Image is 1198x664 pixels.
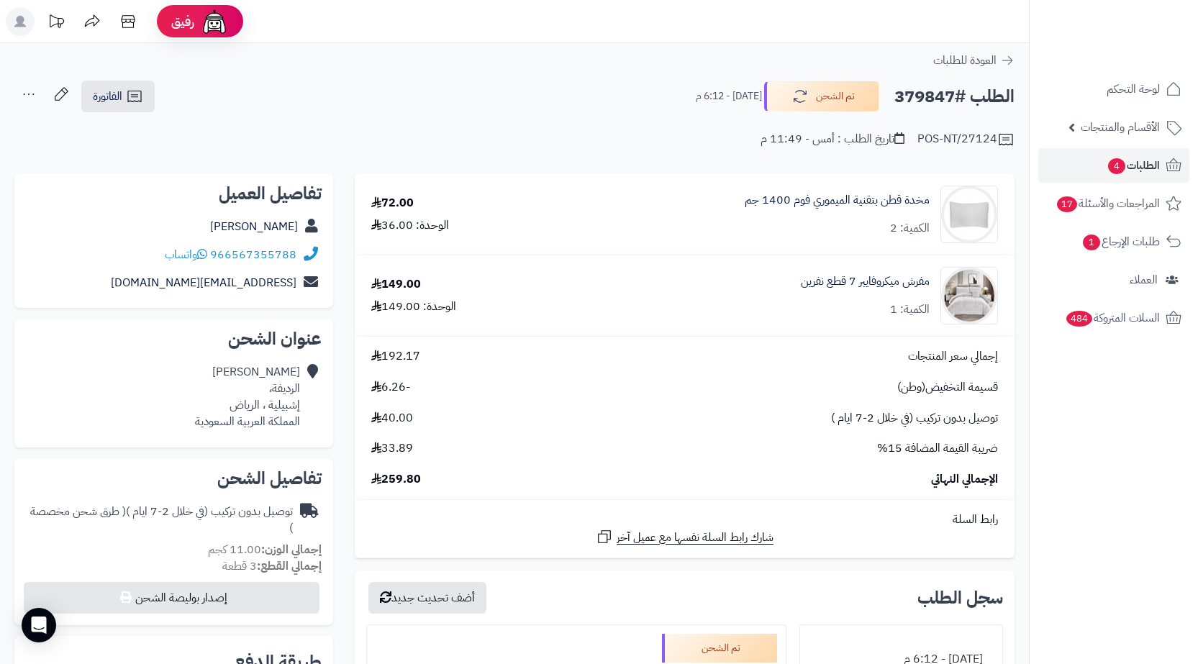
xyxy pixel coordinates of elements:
[81,81,155,112] a: الفاتورة
[171,13,194,30] span: رفيق
[1038,72,1189,106] a: لوحة التحكم
[371,440,413,457] span: 33.89
[93,88,122,105] span: الفاتورة
[931,471,998,488] span: الإجمالي النهائي
[1038,263,1189,297] a: العملاء
[1038,186,1189,221] a: المراجعات والأسئلة17
[24,582,319,614] button: إصدار بوليصة الشحن
[890,301,930,318] div: الكمية: 1
[208,541,322,558] small: 11.00 كجم
[1107,79,1160,99] span: لوحة التحكم
[617,529,773,546] span: شارك رابط السلة نفسها مع عميل آخر
[696,89,762,104] small: [DATE] - 6:12 م
[1107,155,1160,176] span: الطلبات
[662,634,777,663] div: تم الشحن
[1056,194,1160,214] span: المراجعات والأسئلة
[1038,148,1189,183] a: الطلبات4
[596,528,773,546] a: شارك رابط السلة نفسها مع عميل آخر
[1107,158,1125,174] span: 4
[941,267,997,324] img: 1751436894-1-90x90.jpg
[1038,301,1189,335] a: السلات المتروكة484
[1065,308,1160,328] span: السلات المتروكة
[222,558,322,575] small: 3 قطعة
[801,273,930,290] a: مفرش ميكروفايبر 7 قطع نفرين
[22,608,56,642] div: Open Intercom Messenger
[933,52,1015,69] a: العودة للطلبات
[1100,11,1184,41] img: logo-2.png
[38,7,74,40] a: تحديثات المنصة
[890,220,930,237] div: الكمية: 2
[745,192,930,209] a: مخدة قطن بتقنية الميموري فوم 1400 جم
[26,185,322,202] h2: تفاصيل العميل
[764,81,879,112] button: تم الشحن
[371,299,456,315] div: الوحدة: 149.00
[761,131,904,147] div: تاريخ الطلب : أمس - 11:49 م
[1082,234,1100,250] span: 1
[360,511,1009,528] div: رابط السلة
[26,504,293,537] div: توصيل بدون تركيب (في خلال 2-7 ايام )
[1056,196,1078,212] span: 17
[371,276,421,293] div: 149.00
[1130,270,1158,290] span: العملاء
[917,131,1015,148] div: POS-NT/27124
[371,379,410,396] span: -6.26
[1038,224,1189,259] a: طلبات الإرجاع1
[371,410,413,427] span: 40.00
[210,246,296,263] a: 966567355788
[371,471,421,488] span: 259.80
[1081,232,1160,252] span: طلبات الإرجاع
[941,186,997,243] img: 1748940505-1-90x90.jpg
[933,52,997,69] span: العودة للطلبات
[908,348,998,365] span: إجمالي سعر المنتجات
[897,379,998,396] span: قسيمة التخفيض(وطن)
[368,582,486,614] button: أضف تحديث جديد
[210,218,298,235] a: [PERSON_NAME]
[195,364,300,429] div: [PERSON_NAME] الرديفة، إشبيلية ، الرياض المملكة العربية السعودية
[894,82,1015,112] h2: الطلب #379847
[917,589,1003,606] h3: سجل الطلب
[111,274,296,291] a: [EMAIL_ADDRESS][DOMAIN_NAME]
[165,246,207,263] a: واتساب
[26,330,322,347] h2: عنوان الشحن
[200,7,229,36] img: ai-face.png
[1081,117,1160,137] span: الأقسام والمنتجات
[371,195,414,212] div: 72.00
[261,541,322,558] strong: إجمالي الوزن:
[877,440,998,457] span: ضريبة القيمة المضافة 15%
[371,348,420,365] span: 192.17
[371,217,449,234] div: الوحدة: 36.00
[1066,310,1093,327] span: 484
[30,503,293,537] span: ( طرق شحن مخصصة )
[257,558,322,575] strong: إجمالي القطع:
[831,410,998,427] span: توصيل بدون تركيب (في خلال 2-7 ايام )
[26,470,322,487] h2: تفاصيل الشحن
